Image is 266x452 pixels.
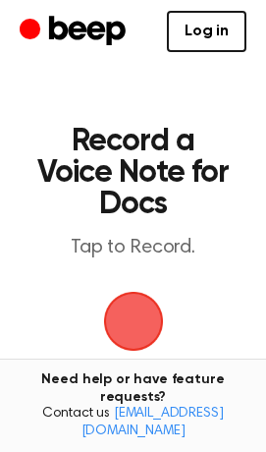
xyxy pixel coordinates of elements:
[12,406,254,440] span: Contact us
[104,292,163,351] img: Beep Logo
[35,126,231,220] h1: Record a Voice Note for Docs
[20,13,131,51] a: Beep
[81,407,224,438] a: [EMAIL_ADDRESS][DOMAIN_NAME]
[35,236,231,260] p: Tap to Record.
[167,11,246,52] a: Log in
